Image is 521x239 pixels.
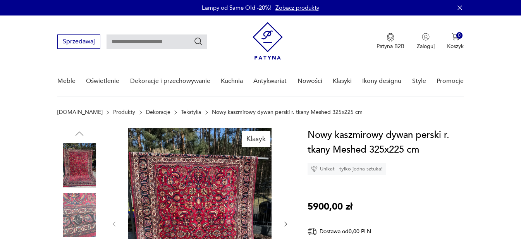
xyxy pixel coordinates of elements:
a: Produkty [113,109,135,115]
a: Meble [57,66,76,96]
a: Klasyki [333,66,352,96]
button: Sprzedawaj [57,34,100,49]
button: 0Koszyk [447,33,464,50]
button: Zaloguj [417,33,435,50]
img: Zdjęcie produktu Nowy kaszmirowy dywan perski r. tkany Meshed 325x225 cm [57,143,101,187]
button: Patyna B2B [377,33,404,50]
a: Style [412,66,426,96]
a: Antykwariat [253,66,287,96]
img: Ikona koszyka [452,33,459,41]
div: 0 [456,32,463,39]
img: Ikona medalu [387,33,394,41]
img: Ikonka użytkownika [422,33,430,41]
p: 5900,00 zł [308,199,352,214]
p: Koszyk [447,43,464,50]
p: Nowy kaszmirowy dywan perski r. tkany Meshed 325x225 cm [212,109,363,115]
a: Dekoracje [146,109,170,115]
a: Ikona medaluPatyna B2B [377,33,404,50]
img: Patyna - sklep z meblami i dekoracjami vintage [253,22,283,60]
a: Sprzedawaj [57,40,100,45]
img: Zdjęcie produktu Nowy kaszmirowy dywan perski r. tkany Meshed 325x225 cm [57,193,101,237]
div: Klasyk [242,131,270,147]
a: Kuchnia [221,66,243,96]
p: Zaloguj [417,43,435,50]
a: Dekoracje i przechowywanie [130,66,210,96]
img: Ikona dostawy [308,227,317,236]
img: Ikona diamentu [311,165,318,172]
a: Ikony designu [362,66,401,96]
div: Unikat - tylko jedna sztuka! [308,163,386,175]
a: Promocje [437,66,464,96]
a: Zobacz produkty [275,4,319,12]
p: Patyna B2B [377,43,404,50]
h1: Nowy kaszmirowy dywan perski r. tkany Meshed 325x225 cm [308,128,470,157]
div: Dostawa od 0,00 PLN [308,227,401,236]
a: [DOMAIN_NAME] [57,109,103,115]
a: Tekstylia [181,109,201,115]
button: Szukaj [194,37,203,46]
p: Lampy od Same Old -20%! [202,4,272,12]
a: Nowości [297,66,322,96]
a: Oświetlenie [86,66,119,96]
